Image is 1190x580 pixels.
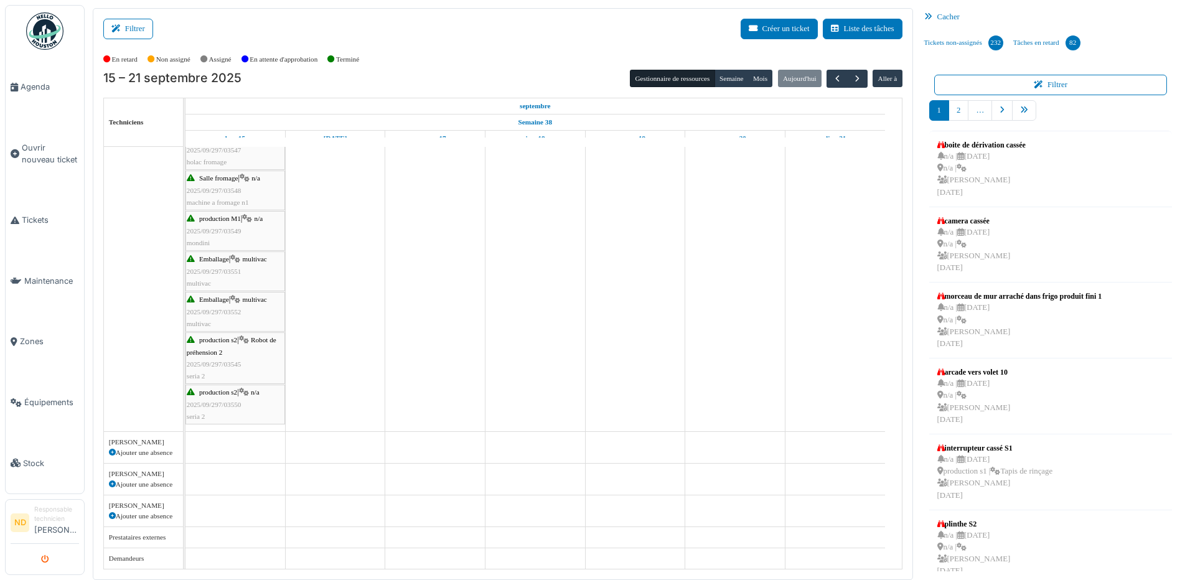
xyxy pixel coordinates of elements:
span: 2025/09/297/03551 [187,268,241,275]
span: n/a [251,388,260,396]
span: production s2 [199,388,237,396]
a: Zones [6,311,84,372]
div: n/a | [DATE] n/a | [PERSON_NAME] [DATE] [937,378,1011,426]
div: Cacher [919,8,1183,26]
a: 20 septembre 2025 [721,131,749,146]
div: [PERSON_NAME] [109,500,178,511]
span: Tickets [22,214,79,226]
label: En retard [112,54,138,65]
a: Semaine 38 [515,115,555,130]
label: En attente d'approbation [250,54,317,65]
span: 2025/09/297/03550 [187,401,241,408]
a: Tâches en retard [1008,26,1085,60]
a: Équipements [6,372,84,433]
a: Tickets [6,190,84,251]
span: 2025/09/297/03547 [187,146,241,154]
button: Mois [748,70,773,87]
span: 2025/09/297/03548 [187,187,241,194]
span: holac fromage [187,158,227,166]
span: Maintenance [24,275,79,287]
div: Ajouter une absence [109,479,178,490]
button: Gestionnaire de ressources [630,70,714,87]
a: … [968,100,992,121]
a: 2 [949,100,968,121]
span: multivac [187,320,211,327]
a: 19 septembre 2025 [622,131,649,146]
li: ND [11,513,29,532]
div: | [187,253,284,289]
div: | [187,334,284,382]
div: plinthe S2 [937,518,1011,530]
a: arcade vers volet 10 n/a |[DATE] n/a | [PERSON_NAME][DATE] [934,363,1014,429]
a: 16 septembre 2025 [321,131,350,146]
a: 17 septembre 2025 [421,131,449,146]
div: Responsable technicien [34,505,79,524]
li: [PERSON_NAME] [34,505,79,541]
button: Précédent [827,70,847,88]
a: 15 septembre 2025 [517,98,554,114]
div: 232 [988,35,1003,50]
span: Ouvrir nouveau ticket [22,142,79,166]
span: seria 2 [187,413,205,420]
div: interrupteur cassé S1 [937,442,1052,454]
div: | [187,213,284,249]
span: production M1 [199,215,241,222]
a: morceau de mur arraché dans frigo produit fini 1 n/a |[DATE] n/a | [PERSON_NAME][DATE] [934,288,1105,353]
a: Ouvrir nouveau ticket [6,118,84,190]
div: Demandeurs [109,553,178,564]
span: machine a fromage n1 [187,199,249,206]
a: interrupteur cassé S1 n/a |[DATE] production s1 |Tapis de rinçage [PERSON_NAME][DATE] [934,439,1056,505]
a: Maintenance [6,251,84,312]
span: n/a [251,174,260,182]
span: Stock [23,457,79,469]
span: Emballage [199,296,229,303]
div: n/a | [DATE] n/a | [PERSON_NAME] [DATE] [937,151,1026,199]
a: 21 septembre 2025 [821,131,849,146]
div: [PERSON_NAME] [109,437,178,447]
a: Agenda [6,57,84,118]
span: Salle fromage [199,174,238,182]
div: boite de dérivation cassée [937,139,1026,151]
a: camera cassée n/a |[DATE] n/a | [PERSON_NAME][DATE] [934,212,1014,278]
button: Liste des tâches [823,19,902,39]
a: 1 [929,100,949,121]
span: Techniciens [109,118,144,126]
div: arcade vers volet 10 [937,367,1011,378]
a: Tickets non-assignés [919,26,1008,60]
label: Assigné [209,54,232,65]
a: ND Responsable technicien[PERSON_NAME] [11,505,79,544]
button: Aujourd'hui [778,70,822,87]
div: Ajouter une absence [109,447,178,458]
span: multivac [243,255,267,263]
button: Suivant [847,70,868,88]
button: Filtrer [103,19,153,39]
span: multivac [243,296,267,303]
span: Zones [20,335,79,347]
span: 2025/09/297/03545 [187,360,241,368]
span: Robot de préhension 2 [187,336,276,355]
nav: pager [929,100,1173,131]
button: Semaine [714,70,749,87]
button: Filtrer [934,75,1168,95]
div: 82 [1066,35,1080,50]
div: | [187,294,284,330]
span: Emballage [199,255,229,263]
div: n/a | [DATE] n/a | [PERSON_NAME] [DATE] [937,530,1011,578]
div: | [187,386,284,423]
label: Terminé [336,54,359,65]
div: n/a | [DATE] n/a | [PERSON_NAME] [DATE] [937,302,1102,350]
div: morceau de mur arraché dans frigo produit fini 1 [937,291,1102,302]
div: camera cassée [937,215,1011,227]
div: | [187,172,284,208]
h2: 15 – 21 septembre 2025 [103,71,241,86]
label: Non assigné [156,54,190,65]
button: Aller à [873,70,902,87]
a: Stock [6,433,84,493]
span: mondini [187,239,210,246]
span: 2025/09/297/03549 [187,227,241,235]
span: Agenda [21,81,79,93]
div: Prestataires externes [109,532,178,543]
div: n/a | [DATE] production s1 | Tapis de rinçage [PERSON_NAME] [DATE] [937,454,1052,502]
a: 18 septembre 2025 [522,131,548,146]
